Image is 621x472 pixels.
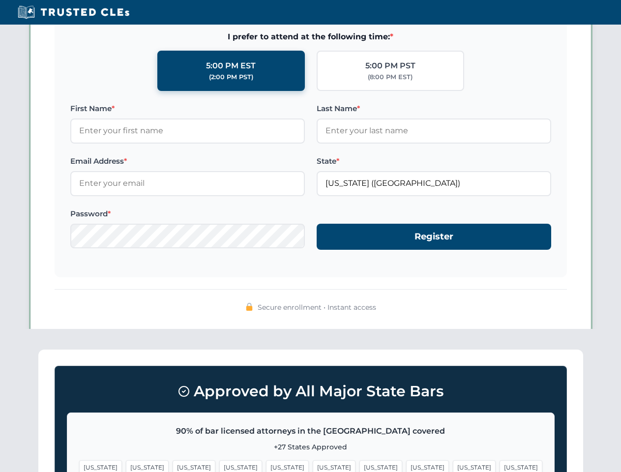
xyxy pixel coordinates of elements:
[70,118,305,143] input: Enter your first name
[317,155,551,167] label: State
[79,425,542,438] p: 90% of bar licensed attorneys in the [GEOGRAPHIC_DATA] covered
[245,303,253,311] img: 🔒
[368,72,413,82] div: (8:00 PM EST)
[258,302,376,313] span: Secure enrollment • Instant access
[67,378,555,405] h3: Approved by All Major State Bars
[317,118,551,143] input: Enter your last name
[317,224,551,250] button: Register
[365,59,415,72] div: 5:00 PM PST
[317,171,551,196] input: Florida (FL)
[317,103,551,115] label: Last Name
[70,30,551,43] span: I prefer to attend at the following time:
[79,442,542,452] p: +27 States Approved
[70,155,305,167] label: Email Address
[70,208,305,220] label: Password
[206,59,256,72] div: 5:00 PM EST
[70,103,305,115] label: First Name
[15,5,132,20] img: Trusted CLEs
[209,72,253,82] div: (2:00 PM PST)
[70,171,305,196] input: Enter your email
